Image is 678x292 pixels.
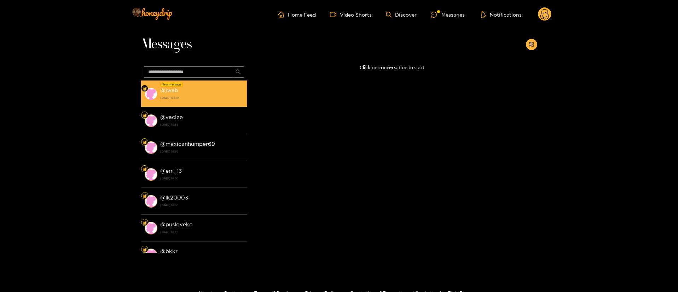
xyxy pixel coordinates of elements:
[145,141,157,154] img: conversation
[161,82,183,87] div: New message
[160,229,244,235] strong: [DATE] 18:35
[143,140,147,144] img: Fan Level
[160,87,178,93] strong: @ jwab
[145,249,157,261] img: conversation
[143,194,147,198] img: Fan Level
[143,221,147,225] img: Fan Level
[145,114,157,127] img: conversation
[160,148,244,155] strong: [DATE] 18:36
[160,114,183,120] strong: @ vaclee
[160,168,182,174] strong: @ em_13
[143,248,147,252] img: Fan Level
[145,168,157,181] img: conversation
[141,36,192,53] span: Messages
[247,64,537,72] p: Click on conversation to start
[160,175,244,181] strong: [DATE] 18:36
[145,222,157,234] img: conversation
[160,121,244,128] strong: [DATE] 18:36
[160,95,244,101] strong: [DATE] 03:19
[143,113,147,118] img: Fan Level
[479,11,524,18] button: Notifications
[330,11,372,18] a: Video Shorts
[233,66,244,78] button: search
[145,195,157,208] img: conversation
[526,39,537,50] button: appstore-add
[278,11,316,18] a: Home Feed
[160,221,193,227] strong: @ pusloveko
[145,88,157,100] img: conversation
[160,195,188,201] strong: @ lk20003
[236,69,241,75] span: search
[431,11,465,19] div: Messages
[529,42,534,48] span: appstore-add
[160,202,244,208] strong: [DATE] 18:36
[160,141,215,147] strong: @ mexicanhumper69
[143,87,147,91] img: Fan Level
[386,12,417,18] a: Discover
[330,11,340,18] span: video-camera
[160,248,178,254] strong: @ bkkr
[143,167,147,171] img: Fan Level
[278,11,288,18] span: home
